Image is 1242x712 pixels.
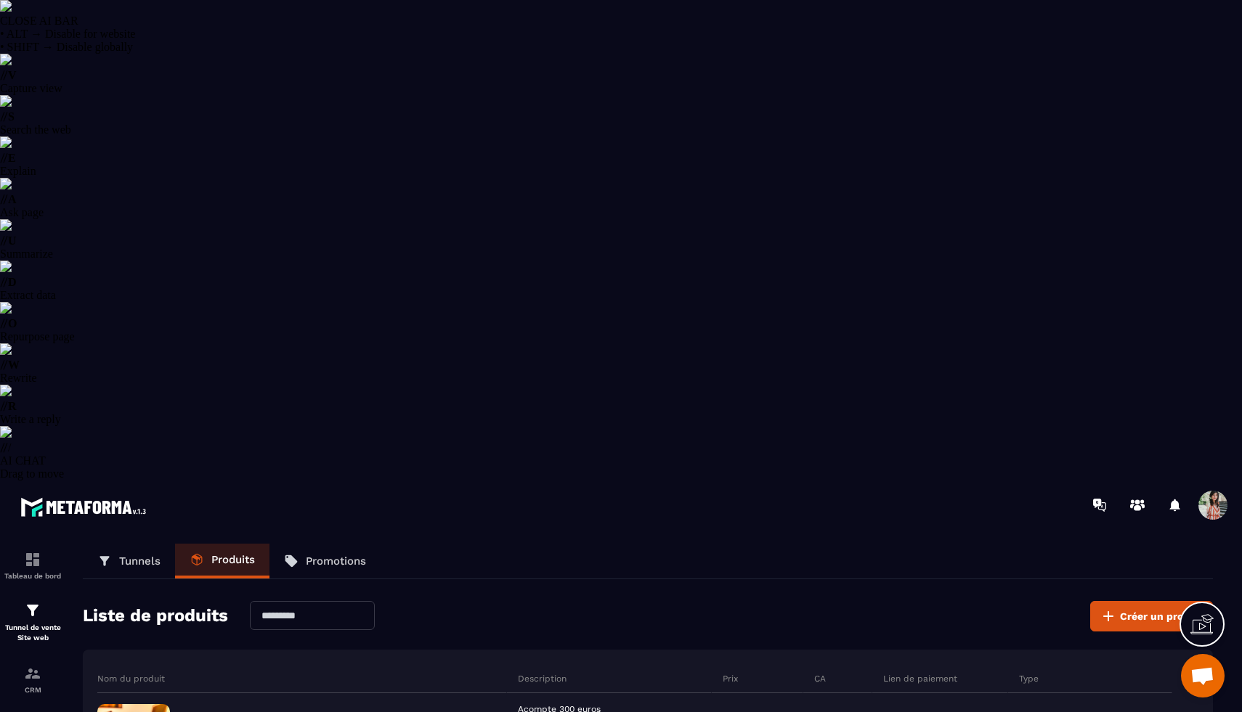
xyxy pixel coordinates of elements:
[269,544,381,578] a: Promotions
[24,602,41,619] img: formation
[4,654,62,705] a: formationformationCRM
[119,555,161,568] p: Tunnels
[883,673,957,684] p: Lien de paiement
[4,591,62,654] a: formationformationTunnel de vente Site web
[518,673,567,684] p: Description
[4,572,62,580] p: Tableau de bord
[1181,654,1225,697] div: Ouvrir le chat
[1090,601,1213,631] button: Créer un produit
[24,551,41,568] img: formation
[97,673,165,684] p: Nom du produit
[1120,609,1204,623] span: Créer un produit
[83,544,175,578] a: Tunnels
[4,623,62,643] p: Tunnel de vente Site web
[83,601,228,631] h2: Liste de produits
[4,686,62,694] p: CRM
[4,540,62,591] a: formationformationTableau de bord
[306,555,366,568] p: Promotions
[814,673,826,684] p: CA
[723,673,738,684] p: Prix
[24,665,41,682] img: formation
[1019,673,1039,684] p: Type
[20,494,151,520] img: logo
[175,544,269,578] a: Produits
[211,553,255,566] p: Produits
